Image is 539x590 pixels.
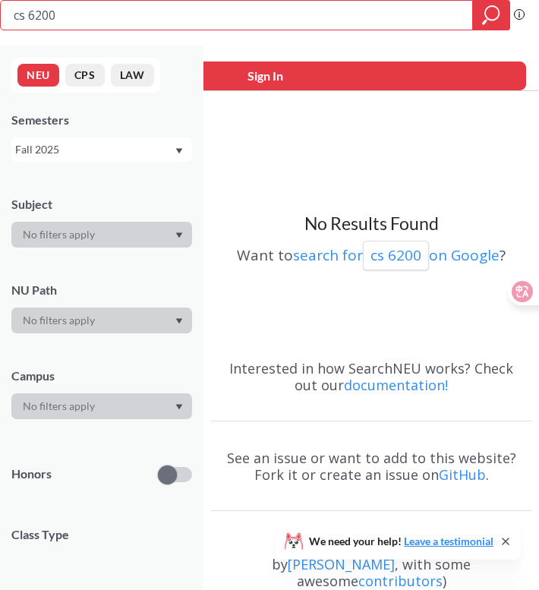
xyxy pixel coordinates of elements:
div: Dropdown arrow [11,393,192,419]
button: Sign In [4,62,526,90]
p: cs 6200 [370,245,421,266]
svg: Dropdown arrow [175,232,183,238]
div: Semesters [11,112,192,128]
a: GitHub [439,465,486,484]
svg: magnifying glass [482,5,500,26]
div: Want to ? [211,235,531,270]
h3: No Results Found [211,213,531,235]
svg: Dropdown arrow [175,318,183,324]
div: A Project (founded by , with some awesome ) [211,525,531,589]
a: Leave a testimonial [404,535,493,547]
div: Fall 2025 [15,141,174,158]
div: Campus [11,368,192,384]
div: See an issue or want to add to this website? Fork it or create an issue on . [211,436,531,497]
svg: Dropdown arrow [175,148,183,154]
div: Fall 2025Dropdown arrow [11,137,192,162]
div: Dropdown arrow [11,222,192,248]
button: NEU [17,64,59,87]
div: Subject [11,196,192,213]
button: LAW [111,64,154,87]
a: documentation! [344,376,448,394]
a: [PERSON_NAME] [288,555,395,573]
svg: Dropdown arrow [175,404,183,410]
div: Dropdown arrow [11,308,192,333]
a: contributors [358,572,443,590]
input: Class, professor, course number, "phrase" [12,2,462,28]
div: Interested in how SearchNEU works? Check out our [211,346,531,407]
span: Class Type [11,526,192,543]
span: We need your help! [309,536,493,547]
a: search forcs 6200on Google [293,245,500,265]
p: Honors [11,465,52,483]
div: NU Path [11,282,192,298]
button: CPS [65,64,105,87]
